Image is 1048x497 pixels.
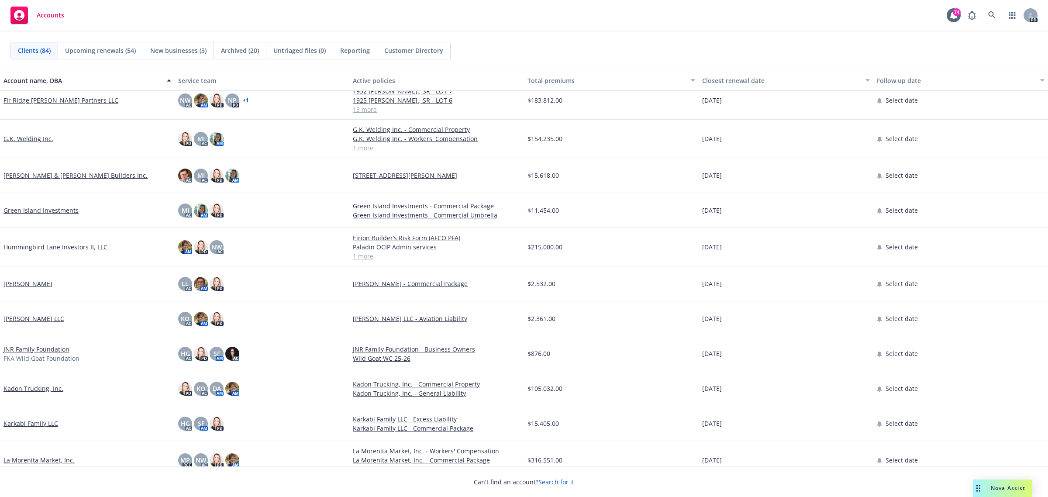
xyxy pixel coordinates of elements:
[3,354,79,363] span: FKA Wild Goat Foundation
[178,132,192,146] img: photo
[702,134,722,143] span: [DATE]
[702,349,722,358] span: [DATE]
[527,279,555,288] span: $2,532.00
[353,354,521,363] a: Wild Goat WC 25-26
[353,171,521,180] a: [STREET_ADDRESS][PERSON_NAME]
[211,242,222,252] span: NW
[214,349,220,358] span: SF
[527,349,550,358] span: $876.00
[983,7,1001,24] a: Search
[702,314,722,323] span: [DATE]
[198,419,204,428] span: SF
[702,206,722,215] span: [DATE]
[3,456,75,465] a: La Morenita Market, Inc.
[527,76,686,85] div: Total premiums
[150,46,207,55] span: New businesses (3)
[182,279,189,288] span: LL
[873,70,1048,91] button: Follow up date
[225,453,239,467] img: photo
[353,242,521,252] a: Paladin OCIP Admin services
[702,171,722,180] span: [DATE]
[210,453,224,467] img: photo
[194,312,208,326] img: photo
[3,279,52,288] a: [PERSON_NAME]
[213,384,221,393] span: DA
[194,93,208,107] img: photo
[353,134,521,143] a: G.K. Welding Inc. - Workers' Compensation
[1003,7,1021,24] a: Switch app
[181,419,190,428] span: HG
[340,46,370,55] span: Reporting
[886,134,918,143] span: Select date
[527,206,559,215] span: $11,454.00
[474,477,574,487] span: Can't find an account?
[353,456,521,465] a: La Morenita Market, Inc. - Commercial Package
[353,279,521,288] a: [PERSON_NAME] - Commercial Package
[886,384,918,393] span: Select date
[353,424,521,433] a: Karkabi Family LLC - Commercial Package
[702,384,722,393] span: [DATE]
[194,347,208,361] img: photo
[3,314,64,323] a: [PERSON_NAME] LLC
[225,347,239,361] img: photo
[991,484,1025,492] span: Nova Assist
[702,96,722,105] span: [DATE]
[175,70,349,91] button: Service team
[7,3,68,28] a: Accounts
[3,96,118,105] a: Fir Ridge [PERSON_NAME] Partners LLC
[702,419,722,428] span: [DATE]
[963,7,981,24] a: Report a Bug
[702,279,722,288] span: [DATE]
[353,252,521,261] a: 1 more
[353,414,521,424] a: Karkabi Family LLC - Excess Liability
[384,46,443,55] span: Customer Directory
[3,206,79,215] a: Green Island Investments
[182,206,189,215] span: MJ
[3,384,63,393] a: Kadon Trucking, Inc.
[886,242,918,252] span: Select date
[178,76,346,85] div: Service team
[353,380,521,389] a: Kadon Trucking, Inc. - Commercial Property
[210,93,224,107] img: photo
[197,171,205,180] span: MJ
[527,384,562,393] span: $105,032.00
[181,349,190,358] span: HG
[886,349,918,358] span: Select date
[953,8,961,16] div: 74
[210,169,224,183] img: photo
[527,314,555,323] span: $2,361.00
[877,76,1035,85] div: Follow up date
[178,240,192,254] img: photo
[210,417,224,431] img: photo
[221,46,259,55] span: Archived (20)
[225,382,239,396] img: photo
[180,456,190,465] span: MP
[353,143,521,152] a: 1 more
[527,171,559,180] span: $15,618.00
[353,389,521,398] a: Kadon Trucking, Inc. - General Liability
[702,456,722,465] span: [DATE]
[210,312,224,326] img: photo
[178,382,192,396] img: photo
[210,277,224,291] img: photo
[702,76,860,85] div: Closest renewal date
[527,96,562,105] span: $183,812.00
[3,345,69,354] a: JNR Family Foundation
[349,70,524,91] button: Active policies
[353,105,521,114] a: 13 more
[353,211,521,220] a: Green Island Investments - Commercial Umbrella
[353,314,521,323] a: [PERSON_NAME] LLC - Aviation Liability
[18,46,51,55] span: Clients (84)
[65,46,136,55] span: Upcoming renewals (54)
[181,314,190,323] span: KO
[194,277,208,291] img: photo
[973,480,984,497] div: Drag to move
[973,480,1032,497] button: Nova Assist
